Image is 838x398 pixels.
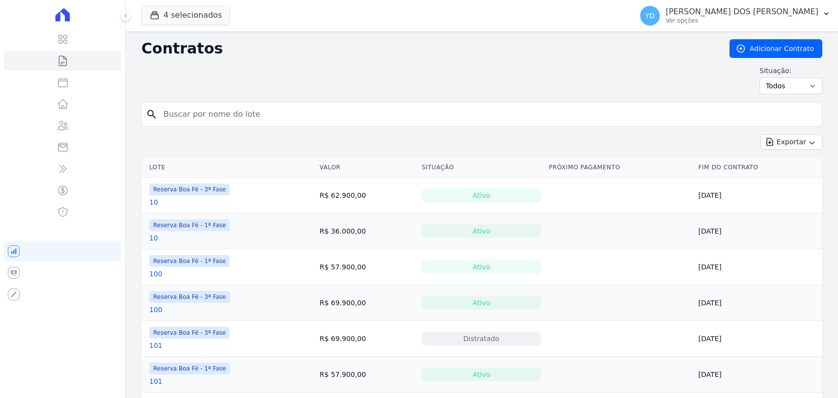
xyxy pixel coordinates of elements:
[149,219,230,231] span: Reserva Boa Fé - 1ª Fase
[149,291,230,303] span: Reserva Boa Fé - 3ª Fase
[149,305,162,315] a: 100
[149,327,230,339] span: Reserva Boa Fé - 3ª Fase
[422,296,541,310] div: Ativo
[149,184,230,195] span: Reserva Boa Fé - 3ª Fase
[545,158,695,178] th: Próximo Pagamento
[149,255,230,267] span: Reserva Boa Fé - 1ª Fase
[316,158,418,178] th: Valor
[694,213,822,249] td: [DATE]
[149,363,230,374] span: Reserva Boa Fé - 1ª Fase
[694,357,822,393] td: [DATE]
[316,285,418,321] td: R$ 69.900,00
[141,40,714,57] h2: Contratos
[422,368,541,381] div: Ativo
[149,233,158,243] a: 10
[694,249,822,285] td: [DATE]
[694,178,822,213] td: [DATE]
[422,260,541,274] div: Ativo
[666,7,818,17] p: [PERSON_NAME] DOS [PERSON_NAME]
[418,158,545,178] th: Situação
[141,158,316,178] th: Lote
[694,158,822,178] th: Fim do Contrato
[149,197,158,207] a: 10
[422,224,541,238] div: Ativo
[316,213,418,249] td: R$ 36.000,00
[158,105,818,124] input: Buscar por nome do lote
[141,6,230,25] button: 4 selecionados
[645,12,654,19] span: YD
[149,269,162,279] a: 100
[694,285,822,321] td: [DATE]
[759,66,822,76] label: Situação:
[146,108,158,120] i: search
[632,2,838,29] button: YD [PERSON_NAME] DOS [PERSON_NAME] Ver opções
[730,39,822,58] a: Adicionar Contrato
[666,17,818,25] p: Ver opções
[422,188,541,202] div: Ativo
[422,332,541,345] div: Distratado
[149,376,162,386] a: 101
[316,178,418,213] td: R$ 62.900,00
[760,134,822,150] button: Exportar
[316,321,418,357] td: R$ 69.900,00
[316,357,418,393] td: R$ 57.900,00
[316,249,418,285] td: R$ 57.900,00
[694,321,822,357] td: [DATE]
[149,341,162,350] a: 101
